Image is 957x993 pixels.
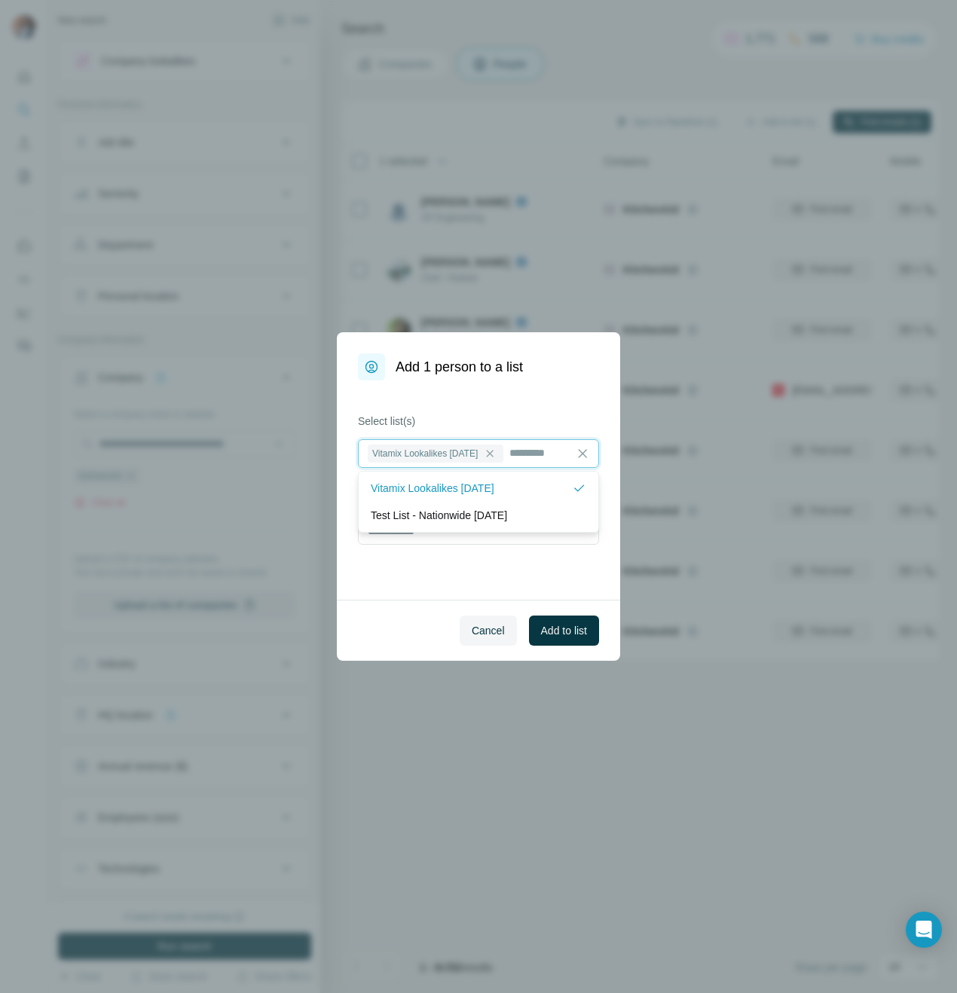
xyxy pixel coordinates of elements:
p: Test List - Nationwide [DATE] [371,508,507,523]
span: Add to list [541,623,587,638]
div: Vitamix Lookalikes [DATE] [368,445,503,463]
h1: Add 1 person to a list [396,356,523,377]
label: Select list(s) [358,414,599,429]
button: Cancel [460,616,517,646]
button: Add to list [529,616,599,646]
span: Cancel [472,623,505,638]
p: Vitamix Lookalikes [DATE] [371,481,494,496]
div: Open Intercom Messenger [906,912,942,948]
